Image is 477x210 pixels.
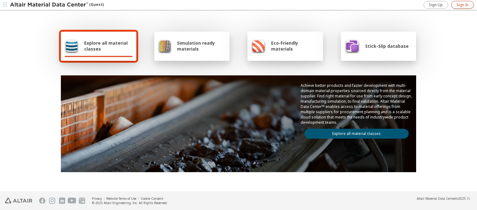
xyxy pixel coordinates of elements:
span: Sign In [457,2,469,7]
a: Privacy [92,196,102,201]
img: Simulation ready materials [158,38,171,53]
span: Simulation ready materials [177,40,226,52]
p: Achieve better products and faster development with multi-domain material properties sourced dire... [301,83,412,125]
img: Altair Engineering [5,198,32,203]
span: Stick-Slip database [365,43,409,49]
span: Sign Up [429,2,443,7]
img: Altair Material Data Center [10,2,89,8]
a: Explore all material classes [304,129,409,139]
div: © 2025 Altair Engineering, Inc. All Rights Reserved. [92,201,168,205]
span: Explore all material classes [84,40,133,52]
img: Eco-Friendly materials [251,38,266,53]
div: (Guest) [10,2,104,8]
img: Explore all material classes [65,38,79,53]
a: Sign In [451,1,474,9]
span: Altair Material Data Center [417,196,456,201]
a: Cookie Consent [141,196,163,201]
a: Website Terms of Use [106,196,136,201]
img: Stick-Slip database [345,38,360,53]
div: (v2025.1) [417,196,470,201]
a: Sign Up [424,1,448,9]
span: Eco-Friendly materials [271,40,319,52]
